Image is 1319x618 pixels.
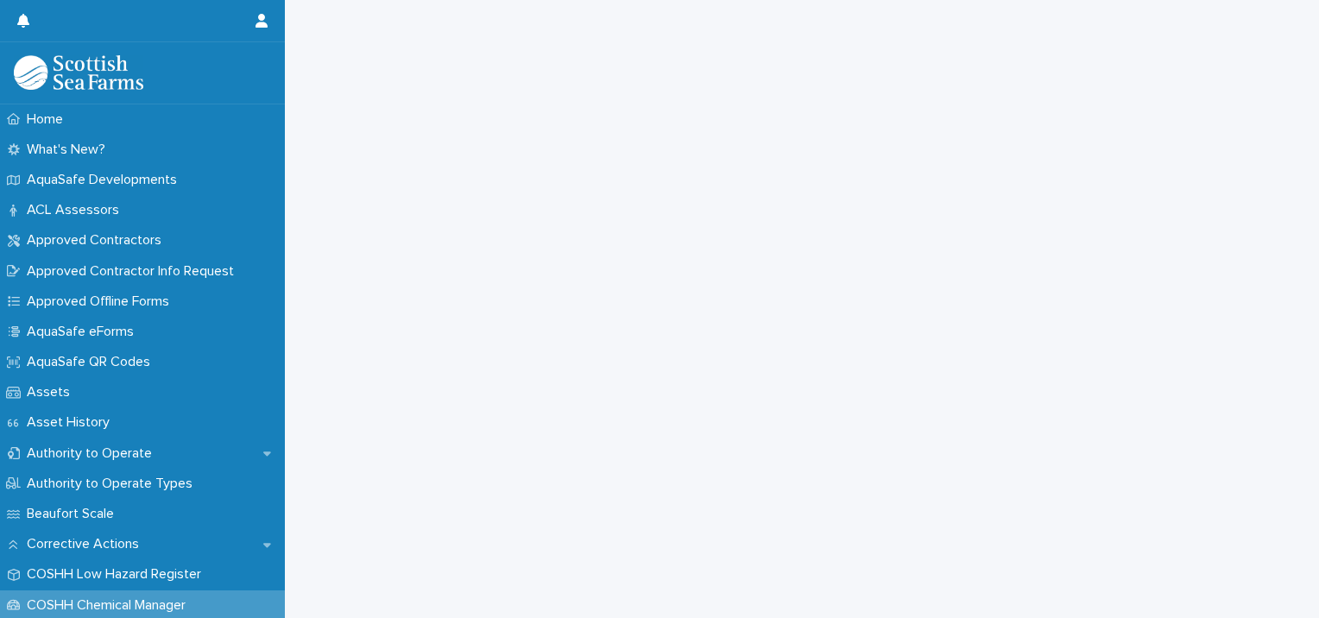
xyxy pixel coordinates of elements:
p: COSHH Low Hazard Register [20,566,215,583]
p: Approved Contractor Info Request [20,263,248,280]
p: Assets [20,384,84,400]
p: Authority to Operate [20,445,166,462]
p: Authority to Operate Types [20,476,206,492]
p: AquaSafe eForms [20,324,148,340]
p: Corrective Actions [20,536,153,552]
p: Approved Contractors [20,232,175,249]
p: AquaSafe Developments [20,172,191,188]
img: bPIBxiqnSb2ggTQWdOVV [14,55,143,90]
p: COSHH Chemical Manager [20,597,199,614]
p: Beaufort Scale [20,506,128,522]
p: Asset History [20,414,123,431]
p: What's New? [20,142,119,158]
p: Home [20,111,77,128]
p: ACL Assessors [20,202,133,218]
p: AquaSafe QR Codes [20,354,164,370]
p: Approved Offline Forms [20,293,183,310]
